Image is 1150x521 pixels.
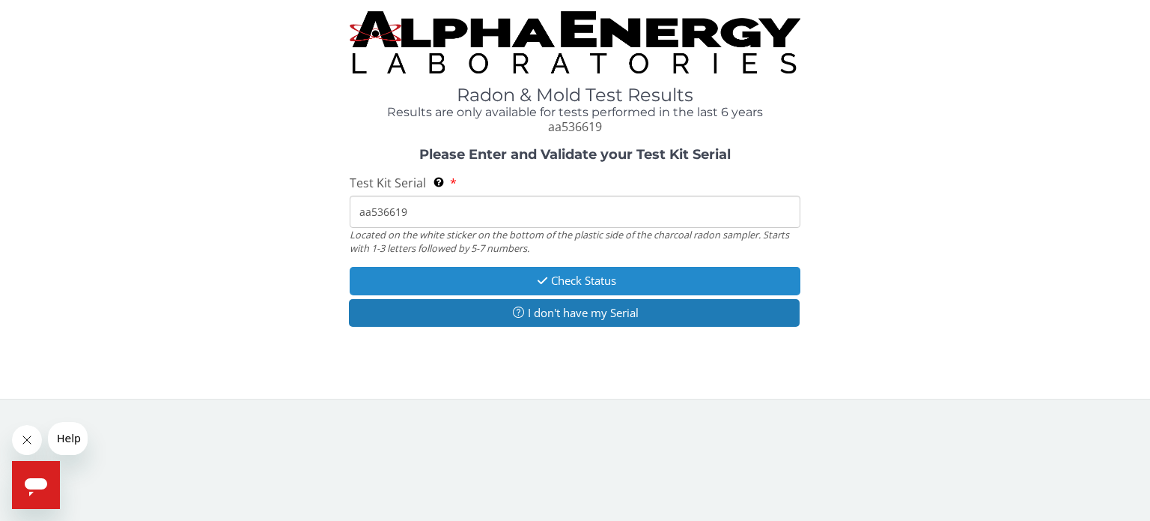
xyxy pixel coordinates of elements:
button: Check Status [350,267,800,295]
iframe: Close message [12,425,42,455]
div: Located on the white sticker on the bottom of the plastic side of the charcoal radon sampler. Sta... [350,228,800,256]
button: I don't have my Serial [349,299,800,327]
span: Test Kit Serial [350,175,426,191]
h1: Radon & Mold Test Results [350,85,800,105]
iframe: Button to launch messaging window [12,461,60,509]
img: TightCrop.jpg [350,11,800,73]
iframe: Message from company [48,422,88,455]
h4: Results are only available for tests performed in the last 6 years [350,106,800,119]
strong: Please Enter and Validate your Test Kit Serial [419,146,731,163]
span: aa536619 [548,118,602,135]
